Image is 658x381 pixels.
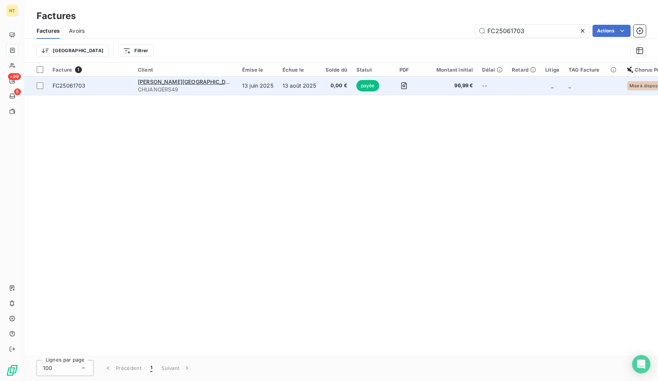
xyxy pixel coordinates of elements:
[6,5,18,17] div: NT
[53,82,86,89] span: FC25061703
[37,9,76,23] h3: Factures
[569,67,618,73] div: TAG Facture
[326,67,347,73] div: Solde dû
[593,25,631,37] button: Actions
[150,364,152,372] span: 1
[551,82,553,89] span: _
[146,360,157,376] button: 1
[278,77,321,95] td: 13 août 2025
[475,25,589,37] input: Rechercher
[326,82,347,90] span: 0,00 €
[482,67,503,73] div: Délai
[138,67,233,73] div: Client
[6,90,18,102] a: 5
[569,82,571,89] span: _
[390,67,418,73] div: PDF
[69,27,85,35] span: Avoirs
[242,67,273,73] div: Émise le
[6,364,18,376] img: Logo LeanPay
[8,73,21,80] span: +99
[427,82,473,90] span: 96,99 €
[427,67,473,73] div: Montant initial
[238,77,278,95] td: 13 juin 2025
[6,75,18,87] a: +99
[37,27,60,35] span: Factures
[138,78,238,85] span: [PERSON_NAME][GEOGRAPHIC_DATA]
[100,360,146,376] button: Précédent
[478,77,507,95] td: --
[512,67,536,73] div: Retard
[356,80,379,91] span: payée
[37,45,109,57] button: [GEOGRAPHIC_DATA]
[118,45,153,57] button: Filtrer
[545,67,559,73] div: Litige
[283,67,316,73] div: Échue le
[138,86,233,93] span: CHUANGERS49
[75,66,82,73] span: 1
[14,88,21,95] span: 5
[157,360,195,376] button: Suivant
[43,364,52,372] span: 100
[53,67,72,73] span: Facture
[356,67,381,73] div: Statut
[632,355,650,373] div: Open Intercom Messenger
